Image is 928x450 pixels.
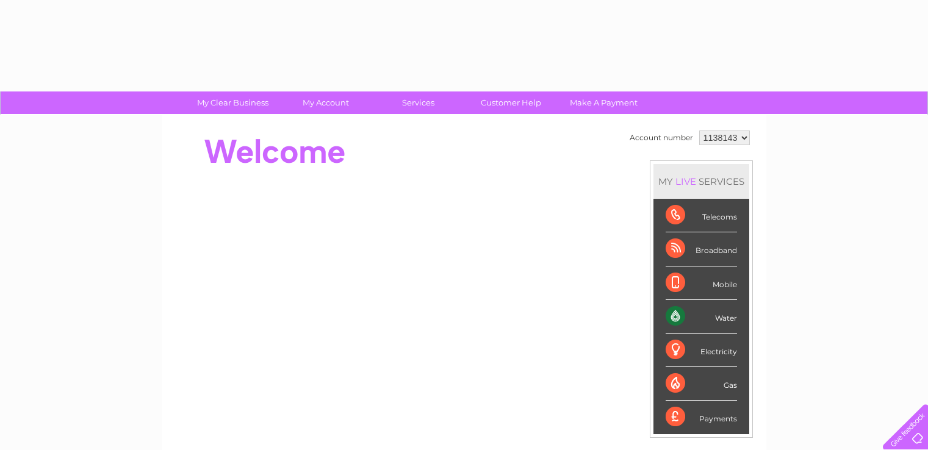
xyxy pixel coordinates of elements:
[275,91,376,114] a: My Account
[627,127,696,148] td: Account number
[461,91,561,114] a: Customer Help
[182,91,283,114] a: My Clear Business
[673,176,699,187] div: LIVE
[666,266,737,300] div: Mobile
[666,367,737,401] div: Gas
[666,300,737,334] div: Water
[666,232,737,266] div: Broadband
[666,334,737,367] div: Electricity
[666,199,737,232] div: Telecoms
[666,401,737,434] div: Payments
[368,91,469,114] a: Services
[553,91,654,114] a: Make A Payment
[653,164,749,199] div: MY SERVICES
